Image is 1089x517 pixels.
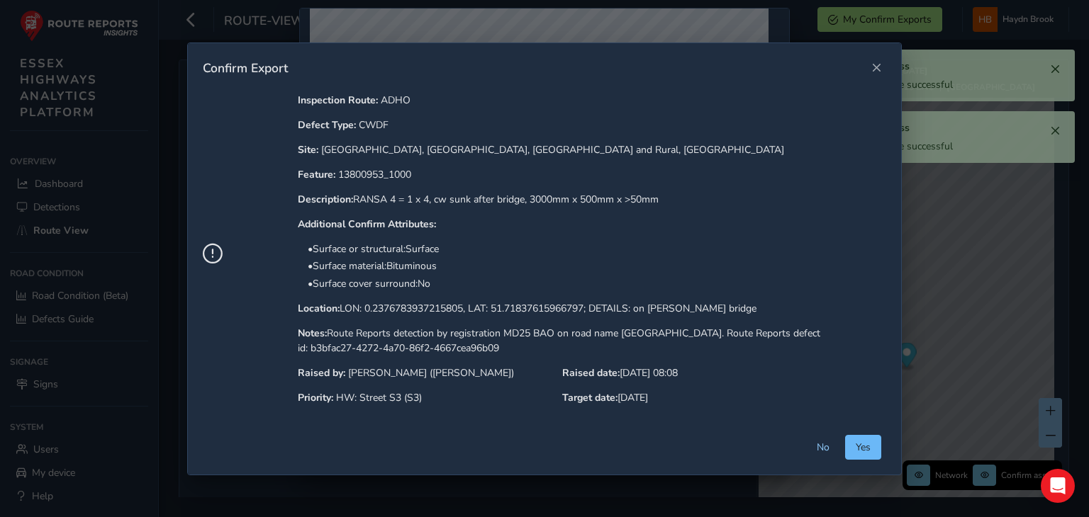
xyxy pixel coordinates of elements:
strong: Location: [298,302,340,315]
strong: Priority: [298,391,333,404]
div: Open Intercom Messenger [1041,469,1075,503]
p: LON: 0.2376783937215805, LAT: 51.71837615966797; DETAILS: on [PERSON_NAME] bridge [298,301,820,316]
strong: Description: [298,193,353,206]
strong: Feature: [298,168,335,181]
strong: Inspection Route: [298,93,378,107]
span: No [817,441,830,454]
strong: Raised by: [298,366,345,380]
p: Route Reports detection by registration MD25 BAO on road name [GEOGRAPHIC_DATA]. Route Reports de... [298,326,820,356]
p: CWDF [298,118,820,132]
button: No [806,435,840,460]
p: • Surface material : Bituminous [308,258,820,273]
p: RANSA 4 = 1 x 4, cw sunk after bridge, 3000mm x 500mm x >50mm [298,192,820,207]
p: [PERSON_NAME] ([PERSON_NAME]) [298,365,557,380]
div: Confirm Export [203,59,866,76]
button: Close [866,58,886,78]
strong: Site: [298,143,318,157]
p: • Surface cover surround : No [308,276,820,291]
strong: Notes: [298,326,327,340]
strong: Additional Confirm Attributes: [298,217,436,231]
button: Yes [845,435,881,460]
p: ADHO [298,93,820,108]
p: 13800953_1000 [298,167,820,182]
p: [GEOGRAPHIC_DATA], [GEOGRAPHIC_DATA], [GEOGRAPHIC_DATA] and Rural, [GEOGRAPHIC_DATA] [298,142,820,157]
strong: Raised date: [562,366,620,380]
strong: Defect Type: [298,118,356,132]
strong: Target date: [562,391,618,404]
p: HW: Street S3 (S3) [298,390,557,405]
p: [DATE] 08:08 [562,365,821,390]
p: • Surface or structural : Surface [308,242,820,256]
p: [DATE] [562,390,821,415]
span: Yes [856,441,871,454]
